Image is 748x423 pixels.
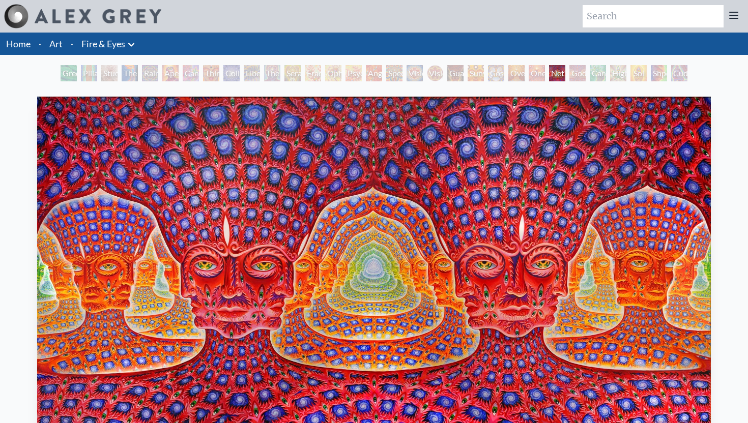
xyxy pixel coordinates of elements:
[407,65,423,81] div: Vision Crystal
[468,65,484,81] div: Sunyata
[223,65,240,81] div: Collective Vision
[6,38,31,49] a: Home
[386,65,402,81] div: Spectral Lotus
[447,65,464,81] div: Guardian of Infinite Vision
[529,65,545,81] div: One
[244,65,260,81] div: Liberation Through Seeing
[569,65,586,81] div: Godself
[49,37,63,51] a: Art
[671,65,687,81] div: Cuddle
[630,65,647,81] div: Sol Invictus
[67,33,77,55] li: ·
[583,5,724,27] input: Search
[142,65,158,81] div: Rainbow Eye Ripple
[366,65,382,81] div: Angel Skin
[325,65,341,81] div: Ophanic Eyelash
[203,65,219,81] div: Third Eye Tears of Joy
[427,65,443,81] div: Vision [PERSON_NAME]
[81,65,97,81] div: Pillar of Awareness
[488,65,504,81] div: Cosmic Elf
[549,65,565,81] div: Net of Being
[284,65,301,81] div: Seraphic Transport Docking on the Third Eye
[122,65,138,81] div: The Torch
[162,65,179,81] div: Aperture
[305,65,321,81] div: Fractal Eyes
[610,65,626,81] div: Higher Vision
[346,65,362,81] div: Psychomicrograph of a Fractal Paisley Cherub Feather Tip
[590,65,606,81] div: Cannafist
[183,65,199,81] div: Cannabis Sutra
[508,65,525,81] div: Oversoul
[264,65,280,81] div: The Seer
[35,33,45,55] li: ·
[61,65,77,81] div: Green Hand
[81,37,125,51] a: Fire & Eyes
[101,65,118,81] div: Study for the Great Turn
[651,65,667,81] div: Shpongled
